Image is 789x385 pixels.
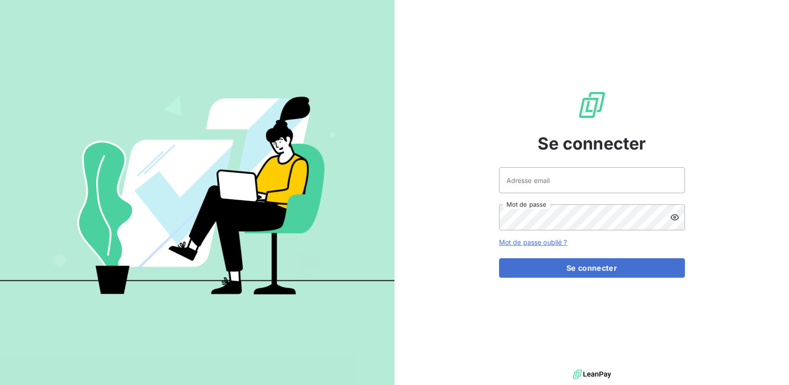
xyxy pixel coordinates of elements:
[538,131,646,156] span: Se connecter
[499,167,685,193] input: placeholder
[573,367,611,381] img: logo
[499,238,567,246] a: Mot de passe oublié ?
[577,90,607,120] img: Logo LeanPay
[499,258,685,278] button: Se connecter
